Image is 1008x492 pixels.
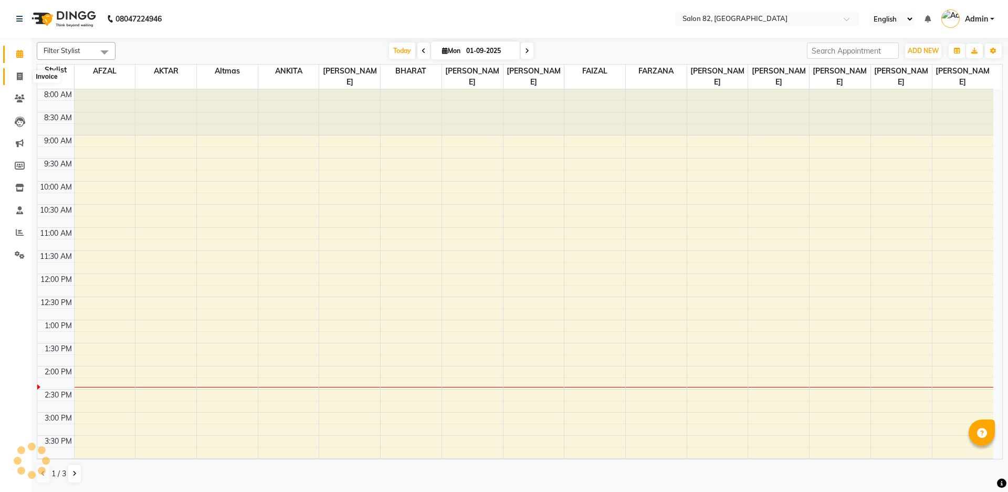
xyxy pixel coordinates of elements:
[905,44,941,58] button: ADD NEW
[810,65,870,89] span: [PERSON_NAME]
[38,274,74,285] div: 12:00 PM
[44,46,80,55] span: Filter Stylist
[871,65,932,89] span: [PERSON_NAME]
[33,70,60,83] div: Invoice
[439,47,463,55] span: Mon
[42,159,74,170] div: 9:30 AM
[51,468,66,479] span: 1 / 3
[389,43,415,59] span: Today
[38,297,74,308] div: 12:30 PM
[258,65,319,78] span: ANKITA
[135,65,196,78] span: AKTAR
[43,367,74,378] div: 2:00 PM
[38,182,74,193] div: 10:00 AM
[564,65,625,78] span: FAIZAL
[43,343,74,354] div: 1:30 PM
[319,65,380,89] span: [PERSON_NAME]
[43,390,74,401] div: 2:30 PM
[43,459,74,470] div: 4:00 PM
[908,47,939,55] span: ADD NEW
[932,65,993,89] span: [PERSON_NAME]
[442,65,503,89] span: [PERSON_NAME]
[197,65,258,78] span: Altmas
[463,43,516,59] input: 2025-09-01
[75,65,135,78] span: AFZAL
[503,65,564,89] span: [PERSON_NAME]
[42,89,74,100] div: 8:00 AM
[38,205,74,216] div: 10:30 AM
[748,65,809,89] span: [PERSON_NAME]
[381,65,442,78] span: BHARAT
[27,4,99,34] img: logo
[807,43,899,59] input: Search Appointment
[687,65,748,89] span: [PERSON_NAME]
[626,65,687,78] span: FARZANA
[38,228,74,239] div: 11:00 AM
[43,413,74,424] div: 3:00 PM
[38,251,74,262] div: 11:30 AM
[37,65,74,76] div: Stylist
[115,4,162,34] b: 08047224946
[42,112,74,123] div: 8:30 AM
[43,320,74,331] div: 1:00 PM
[42,135,74,146] div: 9:00 AM
[43,436,74,447] div: 3:30 PM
